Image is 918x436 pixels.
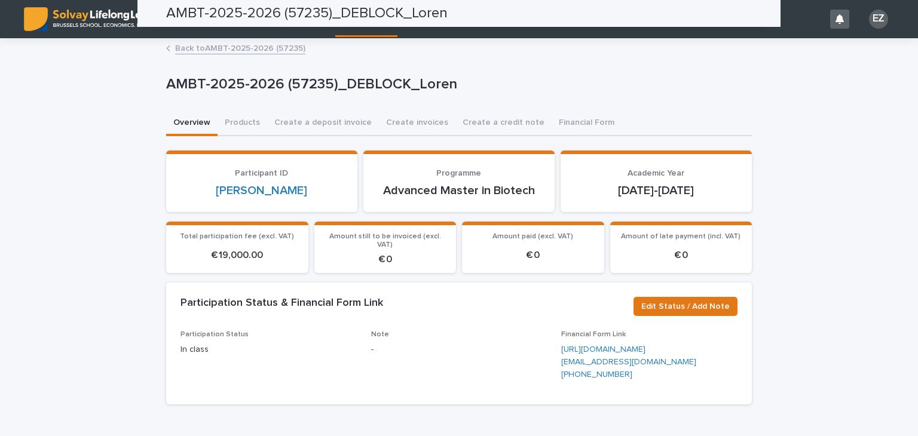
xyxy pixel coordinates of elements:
span: Edit Status / Add Note [641,300,730,312]
span: Total participation fee (excl. VAT) [180,233,294,240]
button: Financial Form [552,111,622,136]
a: Back toAMBT-2025-2026 (57235) [175,41,305,54]
span: Academic Year [628,169,684,177]
p: € 19,000.00 [173,250,301,261]
span: Note [371,331,389,338]
a: [URL][DOMAIN_NAME][EMAIL_ADDRESS][DOMAIN_NAME][PHONE_NUMBER] [561,345,696,379]
span: Financial Form Link [561,331,626,338]
span: Participation Status [180,331,249,338]
p: € 0 [469,250,597,261]
img: ED0IkcNQHGZZMpCVrDht [24,7,173,31]
span: Amount still to be invoiced (excl. VAT) [329,233,441,248]
button: Create invoices [379,111,455,136]
p: [DATE]-[DATE] [575,183,738,198]
span: Amount of late payment (incl. VAT) [621,233,740,240]
p: € 0 [322,254,449,265]
div: EZ [869,10,888,29]
span: Amount paid (excl. VAT) [492,233,573,240]
p: - [371,343,547,356]
span: Participant ID [235,169,288,177]
button: Create a credit note [455,111,552,136]
button: Edit Status / Add Note [634,297,738,316]
span: Programme [436,169,481,177]
button: Products [218,111,267,136]
button: Create a deposit invoice [267,111,379,136]
h2: Participation Status & Financial Form Link [180,297,383,310]
p: AMBT-2025-2026 (57235)_DEBLOCK_Loren [166,76,747,93]
p: Advanced Master in Biotech [378,183,540,198]
a: [PERSON_NAME] [216,183,307,198]
p: € 0 [617,250,745,261]
button: Overview [166,111,218,136]
p: In class [180,343,357,356]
